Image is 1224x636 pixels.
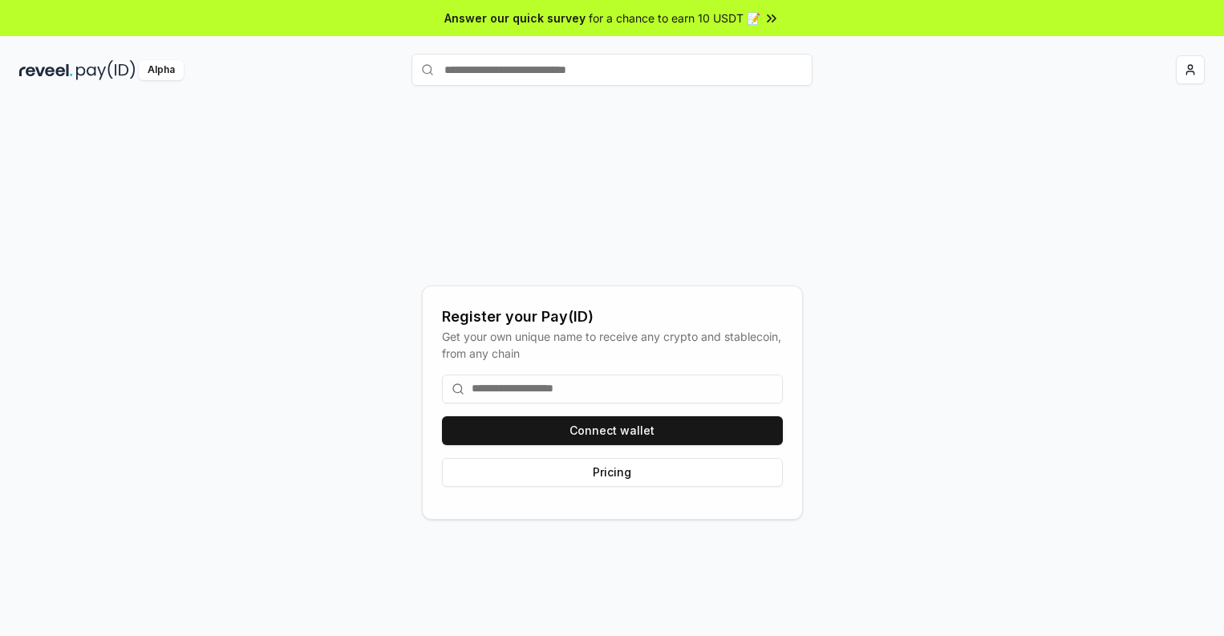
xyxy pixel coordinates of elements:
div: Alpha [139,60,184,80]
button: Pricing [442,458,783,487]
img: pay_id [76,60,136,80]
span: Answer our quick survey [444,10,586,26]
img: reveel_dark [19,60,73,80]
button: Connect wallet [442,416,783,445]
span: for a chance to earn 10 USDT 📝 [589,10,760,26]
div: Get your own unique name to receive any crypto and stablecoin, from any chain [442,328,783,362]
div: Register your Pay(ID) [442,306,783,328]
